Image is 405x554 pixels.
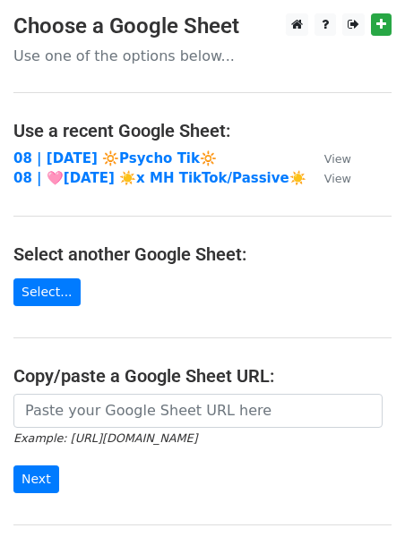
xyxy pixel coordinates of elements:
a: View [306,170,351,186]
small: View [324,152,351,166]
small: Example: [URL][DOMAIN_NAME] [13,431,197,445]
a: View [306,150,351,166]
h4: Select another Google Sheet: [13,243,392,265]
p: Use one of the options below... [13,47,392,65]
h4: Use a recent Google Sheet: [13,120,392,141]
h4: Copy/paste a Google Sheet URL: [13,365,392,387]
input: Next [13,465,59,493]
a: 08 | 🩷[DATE] ☀️x MH TikTok/Passive☀️ [13,170,306,186]
a: Select... [13,278,81,306]
a: 08 | [DATE] 🔆Psycho Tik🔆 [13,150,217,166]
h3: Choose a Google Sheet [13,13,392,39]
input: Paste your Google Sheet URL here [13,394,383,428]
small: View [324,172,351,185]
